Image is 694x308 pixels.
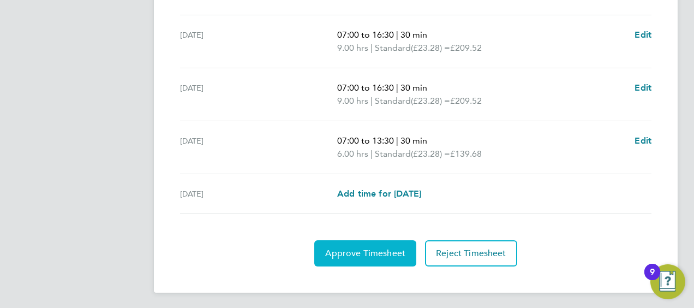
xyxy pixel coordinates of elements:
[400,135,427,146] span: 30 min
[337,188,421,199] span: Add time for [DATE]
[375,94,411,108] span: Standard
[411,96,450,106] span: (£23.28) =
[180,81,337,108] div: [DATE]
[635,82,651,93] span: Edit
[400,29,427,40] span: 30 min
[635,28,651,42] a: Edit
[635,135,651,146] span: Edit
[411,149,450,159] span: (£23.28) =
[375,42,411,55] span: Standard
[370,149,373,159] span: |
[180,187,337,200] div: [DATE]
[436,248,506,259] span: Reject Timesheet
[180,134,337,161] div: [DATE]
[337,135,394,146] span: 07:00 to 13:30
[370,96,373,106] span: |
[396,135,398,146] span: |
[337,96,368,106] span: 9.00 hrs
[411,43,450,53] span: (£23.28) =
[650,272,655,286] div: 9
[337,43,368,53] span: 9.00 hrs
[450,149,482,159] span: £139.68
[425,240,517,266] button: Reject Timesheet
[337,187,421,200] a: Add time for [DATE]
[635,81,651,94] a: Edit
[635,134,651,147] a: Edit
[450,43,482,53] span: £209.52
[635,29,651,40] span: Edit
[180,28,337,55] div: [DATE]
[370,43,373,53] span: |
[396,29,398,40] span: |
[314,240,416,266] button: Approve Timesheet
[400,82,427,93] span: 30 min
[337,149,368,159] span: 6.00 hrs
[396,82,398,93] span: |
[337,29,394,40] span: 07:00 to 16:30
[650,264,685,299] button: Open Resource Center, 9 new notifications
[375,147,411,161] span: Standard
[325,248,405,259] span: Approve Timesheet
[450,96,482,106] span: £209.52
[337,82,394,93] span: 07:00 to 16:30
